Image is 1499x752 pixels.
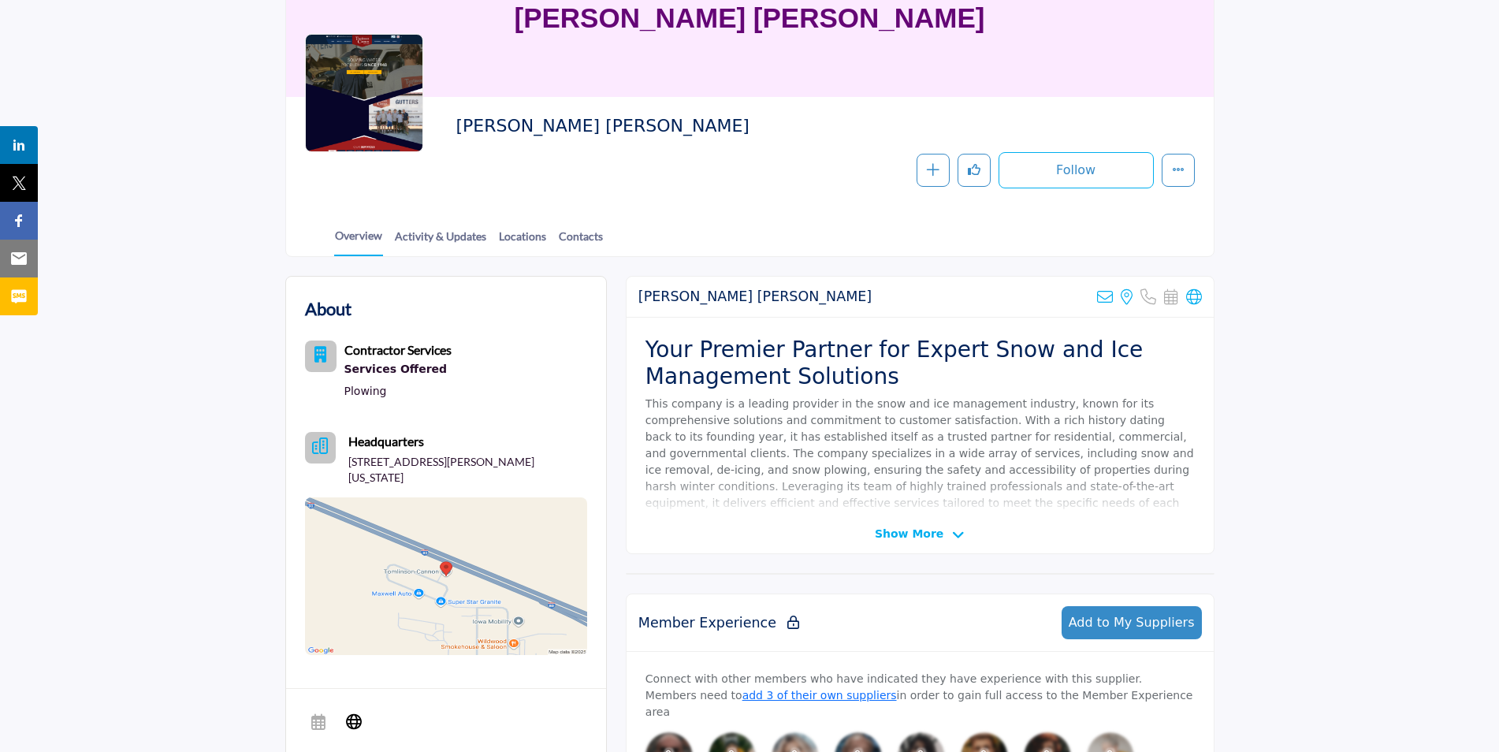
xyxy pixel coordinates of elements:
[305,296,352,322] h2: About
[344,342,452,357] b: Contractor Services
[638,615,799,631] h2: Member Experience
[1062,606,1202,639] button: Add to My Suppliers
[344,385,387,397] a: Plowing
[344,359,452,380] a: Services Offered
[305,497,587,655] img: Location Map
[958,154,991,187] button: Like
[645,337,1195,389] h2: Your Premier Partner for Expert Snow and Ice Management Solutions
[645,396,1195,528] p: This company is a leading provider in the snow and ice management industry, known for its compreh...
[638,289,872,305] h2: Tomlinson Cannon
[348,432,424,451] b: Headquarters
[1162,154,1195,187] button: More details
[344,359,452,380] div: Services Offered refers to the specific products, assistance, or expertise a business provides to...
[344,344,452,357] a: Contractor Services
[742,689,897,702] a: add 3 of their own suppliers
[305,341,337,372] button: Category Icon
[999,152,1154,188] button: Follow
[875,526,943,542] span: Show More
[645,671,1195,720] p: Connect with other members who have indicated they have experience with this supplier. Members ne...
[334,227,383,256] a: Overview
[456,116,889,136] h2: [PERSON_NAME] [PERSON_NAME]
[394,228,487,255] a: Activity & Updates
[558,228,604,255] a: Contacts
[1069,615,1195,630] span: Add to My Suppliers
[305,432,337,463] button: Headquarter icon
[348,454,587,485] p: [STREET_ADDRESS][PERSON_NAME][US_STATE]
[498,228,547,255] a: Locations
